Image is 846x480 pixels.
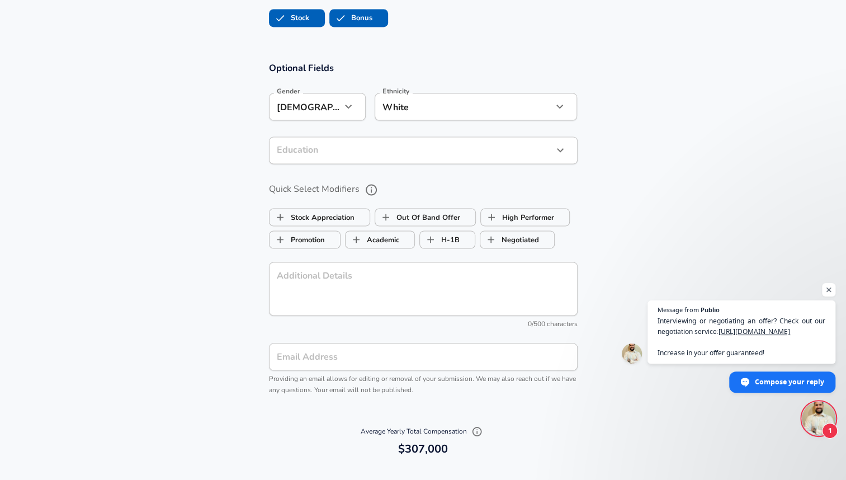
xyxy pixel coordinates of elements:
[802,402,835,435] div: Open chat
[346,229,399,250] label: Academic
[330,7,351,29] span: Bonus
[480,229,502,250] span: Negotiated
[270,7,309,29] label: Stock
[822,423,838,439] span: 1
[269,343,578,370] input: team@levels.fyi
[346,229,367,250] span: Academic
[382,88,409,95] label: Ethnicity
[269,9,325,27] button: StockStock
[270,229,325,250] label: Promotion
[480,230,555,248] button: NegotiatedNegotiated
[345,230,415,248] button: AcademicAcademic
[269,62,578,74] h3: Optional Fields
[270,206,355,228] label: Stock Appreciation
[277,88,300,95] label: Gender
[375,208,476,226] button: Out Of Band OfferOut Of Band Offer
[270,206,291,228] span: Stock Appreciation
[362,180,381,199] button: help
[269,180,578,199] label: Quick Select Modifiers
[269,318,578,330] div: 0/500 characters
[419,230,475,248] button: H-1BH-1B
[330,7,372,29] label: Bonus
[269,230,341,248] button: PromotionPromotion
[269,93,341,120] div: [DEMOGRAPHIC_DATA]
[270,229,291,250] span: Promotion
[420,229,460,250] label: H-1B
[658,307,699,313] span: Message from
[658,316,825,358] span: Interviewing or negotiating an offer? Check out our negotiation service: Increase in your offer g...
[755,372,824,392] span: Compose your reply
[469,423,485,440] button: Explain Total Compensation
[273,440,573,458] h6: $307,000
[269,374,576,394] span: Providing an email allows for editing or removal of your submission. We may also reach out if we ...
[480,208,570,226] button: High PerformerHigh Performer
[481,206,502,228] span: High Performer
[375,93,536,120] div: White
[270,7,291,29] span: Stock
[480,229,539,250] label: Negotiated
[701,307,720,313] span: Publio
[375,206,396,228] span: Out Of Band Offer
[481,206,554,228] label: High Performer
[361,426,485,435] span: Average Yearly Total Compensation
[269,208,370,226] button: Stock AppreciationStock Appreciation
[329,9,388,27] button: BonusBonus
[420,229,441,250] span: H-1B
[375,206,460,228] label: Out Of Band Offer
